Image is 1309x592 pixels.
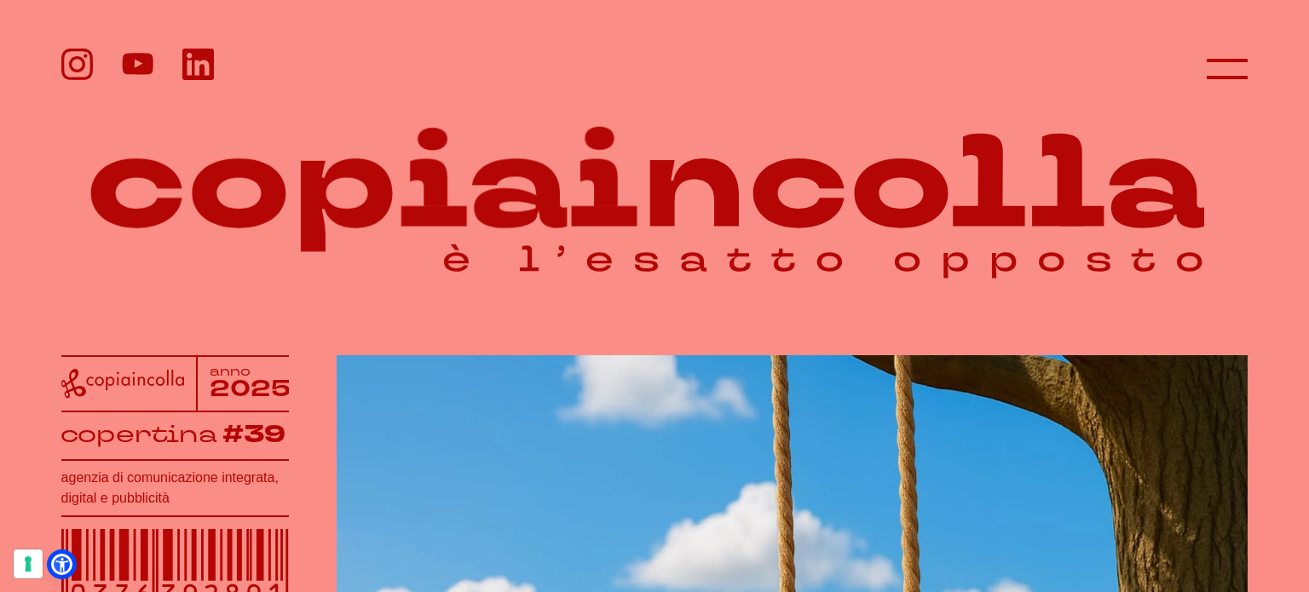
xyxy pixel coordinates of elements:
[223,417,287,451] tspan: #39
[60,418,218,449] tspan: copertina
[14,549,43,578] button: Le tue preferenze relative al consenso per le tecnologie di tracciamento
[51,554,72,575] a: Open Accessibility Menu
[210,364,251,380] tspan: anno
[61,468,289,509] h1: agenzia di comunicazione integrata, digital e pubblicità
[210,374,291,405] tspan: 2025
